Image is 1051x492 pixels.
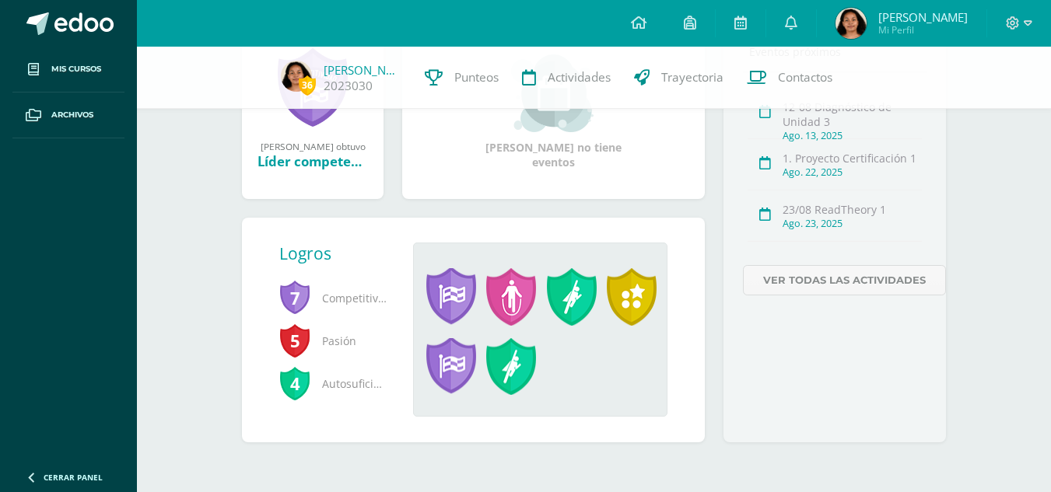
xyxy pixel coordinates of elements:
a: [PERSON_NAME] [324,62,401,78]
span: Competitividad [279,277,388,319]
span: Trayectoria [661,69,723,85]
span: Mi Perfil [878,23,968,37]
span: [PERSON_NAME] [878,9,968,25]
div: Líder competente [257,152,368,170]
span: Mis cursos [51,63,101,75]
div: 12-08 Diagnóstico de Unidad 3 [783,99,922,129]
div: Ago. 13, 2025 [783,129,922,142]
img: cb4148081ef252bd29a6a4424fd4a5bd.png [836,8,867,39]
div: Ago. 22, 2025 [783,166,922,179]
span: Pasión [279,319,388,362]
span: Actividades [548,69,611,85]
span: Autosuficiencia [279,362,388,405]
span: 5 [279,323,310,358]
div: 1. Proyecto Certificación 1 [783,151,922,166]
a: Mis cursos [12,47,124,92]
a: Punteos [413,47,510,109]
div: 23/08 ReadTheory 1 [783,202,922,217]
div: Logros [279,243,401,264]
a: Archivos [12,92,124,138]
span: Punteos [454,69,499,85]
a: Trayectoria [622,47,735,109]
div: [PERSON_NAME] obtuvo [257,140,368,152]
span: 4 [279,365,310,401]
span: 7 [279,280,310,316]
div: Ago. 23, 2025 [783,217,922,230]
div: [PERSON_NAME] no tiene eventos [476,54,632,169]
img: cb4148081ef252bd29a6a4424fd4a5bd.png [281,61,312,92]
a: Ver todas las actividades [743,265,946,295]
span: Cerrar panel [44,472,103,483]
span: Contactos [778,69,832,85]
span: Archivos [51,109,93,121]
a: Actividades [510,47,622,109]
a: Contactos [735,47,844,109]
span: 36 [299,75,316,95]
a: 2023030 [324,78,373,94]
